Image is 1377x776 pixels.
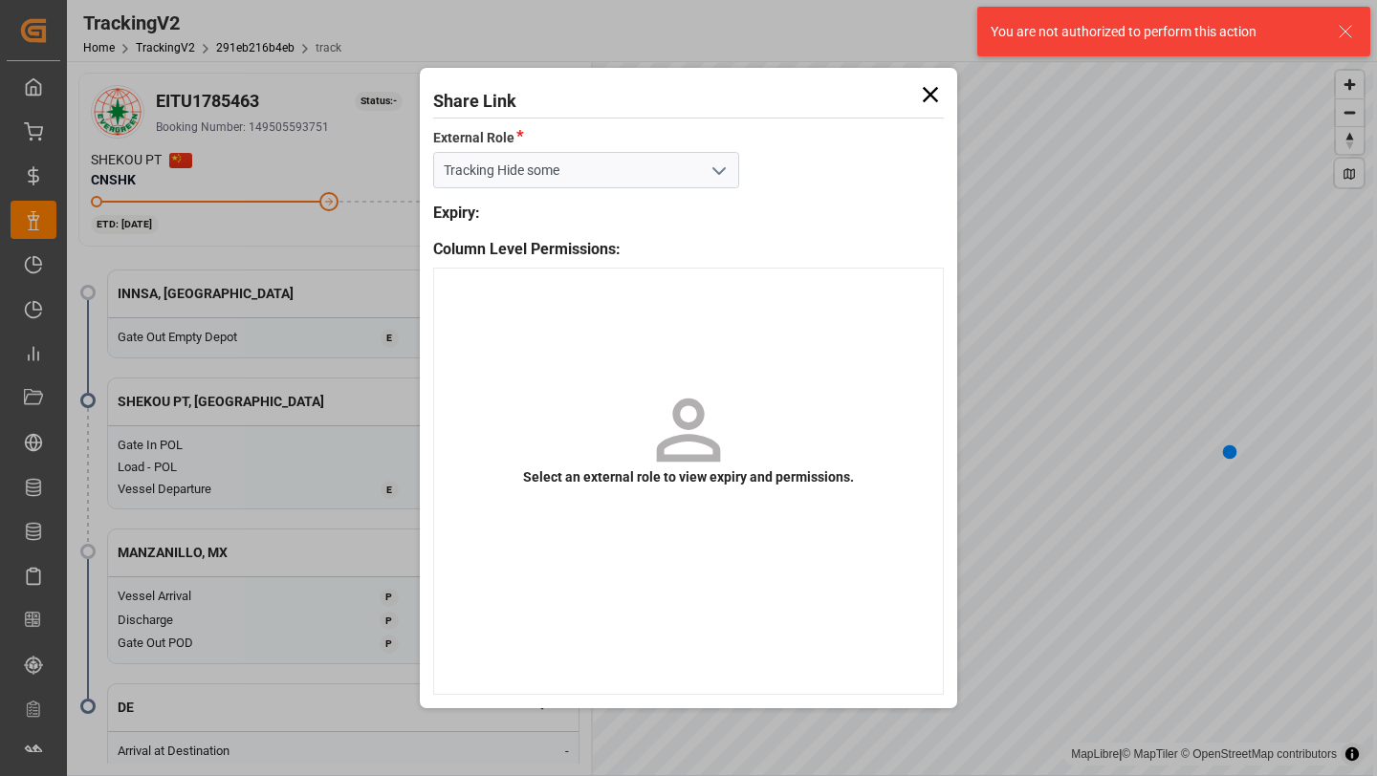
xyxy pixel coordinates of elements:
[433,202,480,225] div: Expiry:
[433,125,524,149] label: External Role
[520,464,858,491] p: Select an external role to view expiry and permissions.
[433,81,945,114] h1: Share Link
[433,238,621,261] span: Column Level Permissions:
[433,152,740,188] input: Type to search/select
[991,22,1320,42] div: You are not authorized to perform this action
[704,156,732,185] button: open menu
